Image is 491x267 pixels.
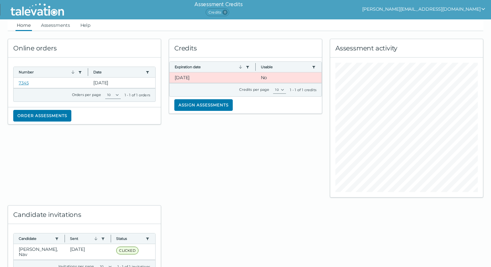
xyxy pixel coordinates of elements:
[65,244,111,260] clr-dg-cell: [DATE]
[86,65,90,79] button: Column resize handle
[8,2,67,18] img: Talevation_Logo_Transparent_white.png
[239,87,269,92] label: Credits per page
[290,87,316,92] div: 1 - 1 of 1 credits
[40,19,71,31] a: Assessments
[70,236,99,241] button: Sent
[330,39,483,58] div: Assessment activity
[19,236,52,241] button: Candidate
[169,72,256,83] clr-dg-cell: [DATE]
[72,92,101,97] label: Orders per page
[125,92,150,98] div: 1 - 1 of 1 orders
[261,64,310,69] button: Usable
[253,60,258,74] button: Column resize handle
[15,19,32,31] a: Home
[8,39,161,58] div: Online orders
[194,1,242,8] h6: Assessment Credits
[116,247,138,254] span: CLICKED
[174,99,233,111] button: Assign assessments
[14,244,65,260] clr-dg-cell: [PERSON_NAME], Nav
[19,80,29,85] a: 7345
[362,5,486,13] button: show user actions
[222,10,228,15] span: 0
[79,19,92,31] a: Help
[93,69,143,75] button: Date
[63,231,67,245] button: Column resize handle
[13,110,71,122] button: Order assessments
[116,236,143,241] button: Status
[88,78,155,88] clr-dg-cell: [DATE]
[8,206,161,224] div: Candidate invitations
[19,69,76,75] button: Number
[256,72,322,83] clr-dg-cell: No
[109,231,113,245] button: Column resize handle
[206,8,229,16] span: Credits
[169,39,322,58] div: Credits
[175,64,243,69] button: Expiration date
